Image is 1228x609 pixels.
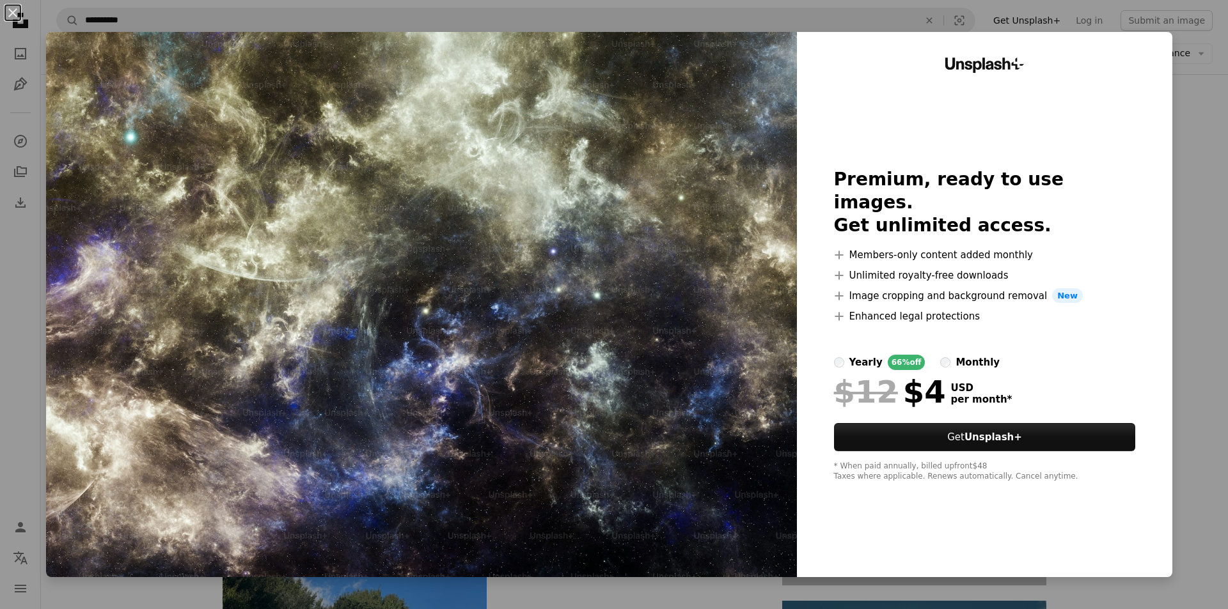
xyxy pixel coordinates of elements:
[834,168,1136,237] h2: Premium, ready to use images. Get unlimited access.
[834,268,1136,283] li: Unlimited royalty-free downloads
[951,394,1012,405] span: per month *
[834,309,1136,324] li: Enhanced legal protections
[956,355,1000,370] div: monthly
[834,375,946,408] div: $4
[964,431,1022,443] strong: Unsplash+
[834,461,1136,482] div: * When paid annually, billed upfront $48 Taxes where applicable. Renews automatically. Cancel any...
[834,423,1136,451] button: GetUnsplash+
[834,247,1136,263] li: Members-only content added monthly
[849,355,883,370] div: yearly
[951,382,1012,394] span: USD
[834,375,898,408] span: $12
[834,288,1136,304] li: Image cropping and background removal
[888,355,925,370] div: 66% off
[940,357,950,367] input: monthly
[1052,288,1083,304] span: New
[834,357,844,367] input: yearly66%off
